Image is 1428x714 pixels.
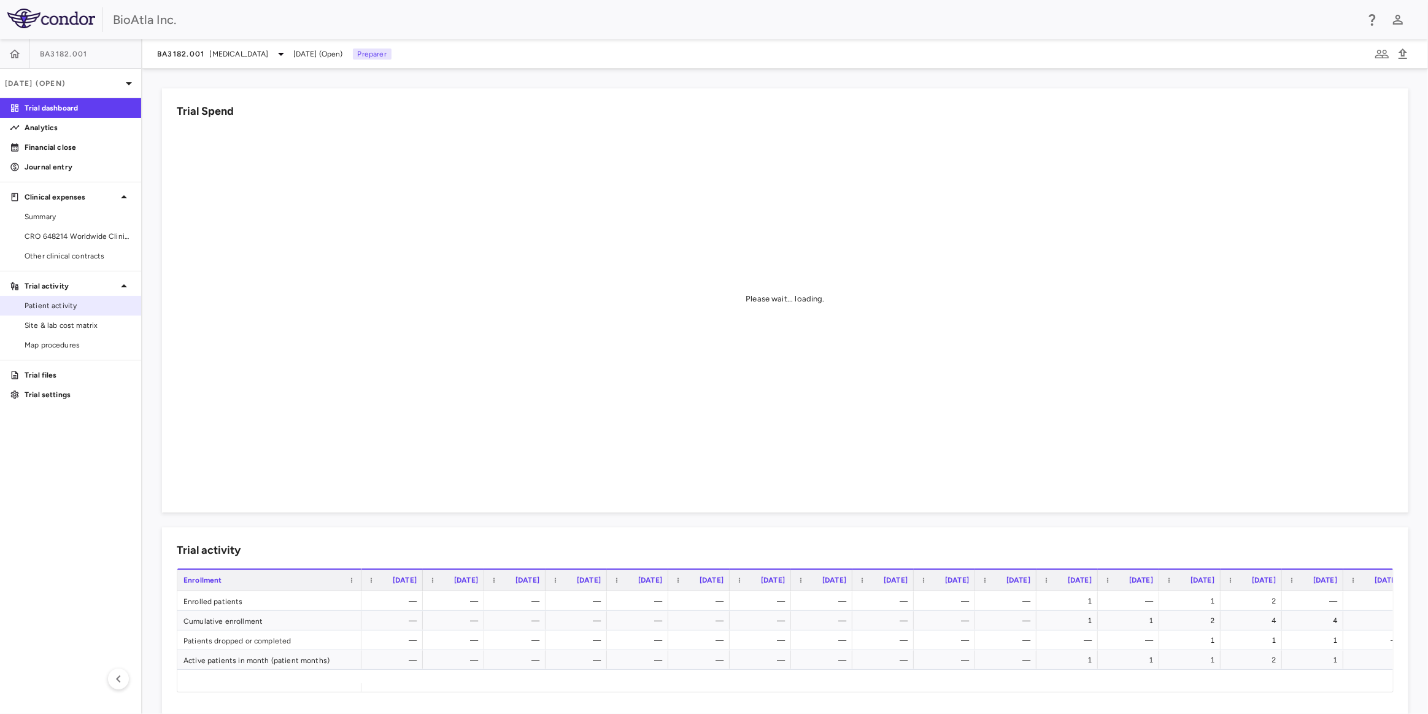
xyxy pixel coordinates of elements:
div: — [802,650,846,670]
div: Cumulative enrollment [177,611,361,630]
span: BA3182.001 [40,49,88,59]
div: Please wait... loading. [746,293,824,305]
p: Financial close [25,142,131,153]
div: — [802,611,846,631]
span: Map procedures [25,340,131,351]
div: — [925,611,969,631]
div: — [986,631,1030,650]
span: [DATE] [822,576,846,584]
span: Patient activity [25,300,131,311]
div: — [434,591,478,611]
span: Enrollment [183,576,222,584]
span: [DATE] [1129,576,1153,584]
div: — [679,591,724,611]
div: 2 [1232,591,1276,611]
span: [DATE] [884,576,908,584]
div: Enrolled patients [177,591,361,610]
p: Clinical expenses [25,192,117,203]
h6: Trial activity [177,542,241,559]
div: — [557,591,601,611]
div: Active patients in month (patient months) [177,650,361,669]
div: 4 [1293,611,1337,631]
span: BA3182.001 [157,49,205,59]
span: [DATE] [761,576,785,584]
span: [DATE] [1068,576,1092,584]
div: — [1293,591,1337,611]
span: [DATE] [393,576,417,584]
span: [DATE] [454,576,478,584]
div: — [557,650,601,670]
div: — [618,631,662,650]
div: — [618,591,662,611]
div: 1 [1048,611,1092,631]
span: [DATE] [1375,576,1399,584]
span: [DATE] [577,576,601,584]
span: [DATE] [700,576,724,584]
h6: Trial Spend [177,103,234,120]
div: 1 [1232,631,1276,650]
div: — [495,611,539,631]
div: — [863,591,908,611]
span: Site & lab cost matrix [25,320,131,331]
div: — [802,591,846,611]
div: — [372,631,417,650]
div: — [1048,631,1092,650]
div: — [925,591,969,611]
div: — [679,631,724,650]
p: Trial dashboard [25,103,131,114]
div: 2 [1232,650,1276,670]
span: [DATE] [1191,576,1214,584]
div: — [986,611,1030,631]
p: Trial files [25,370,131,381]
span: Summary [25,211,131,222]
div: — [372,650,417,670]
p: Preparer [353,49,392,60]
div: 4 [1232,611,1276,631]
span: [DATE] [1313,576,1337,584]
div: — [618,650,662,670]
p: Trial activity [25,281,117,292]
div: — [986,591,1030,611]
div: 1 [1048,591,1092,611]
span: [DATE] [945,576,969,584]
div: — [802,631,846,650]
div: BioAtla Inc. [113,10,1357,29]
div: — [863,611,908,631]
div: 5 [1354,611,1399,631]
div: — [741,631,785,650]
img: logo-full-SnFGN8VE.png [7,9,95,28]
div: 2 [1170,611,1214,631]
div: — [679,650,724,670]
div: — [434,650,478,670]
div: 1 [1170,631,1214,650]
span: Other clinical contracts [25,250,131,262]
span: [MEDICAL_DATA] [210,49,269,60]
div: 1 [1109,650,1153,670]
div: — [1109,591,1153,611]
div: 2 [1354,650,1399,670]
div: — [557,611,601,631]
div: — [863,631,908,650]
div: — [925,631,969,650]
div: — [434,611,478,631]
p: Analytics [25,122,131,133]
span: [DATE] (Open) [293,49,343,60]
div: — [372,591,417,611]
div: — [495,650,539,670]
div: — [925,650,969,670]
div: — [741,591,785,611]
div: 1 [1293,650,1337,670]
span: [DATE] [638,576,662,584]
div: 1 [1109,611,1153,631]
span: [DATE] [515,576,539,584]
div: 1 [1170,650,1214,670]
p: [DATE] (Open) [5,78,122,89]
div: 1 [1048,650,1092,670]
div: — [741,611,785,631]
div: — [618,611,662,631]
div: — [679,611,724,631]
div: Patients dropped or completed [177,631,361,650]
div: 1 [1354,591,1399,611]
span: [DATE] [1006,576,1030,584]
div: — [986,650,1030,670]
